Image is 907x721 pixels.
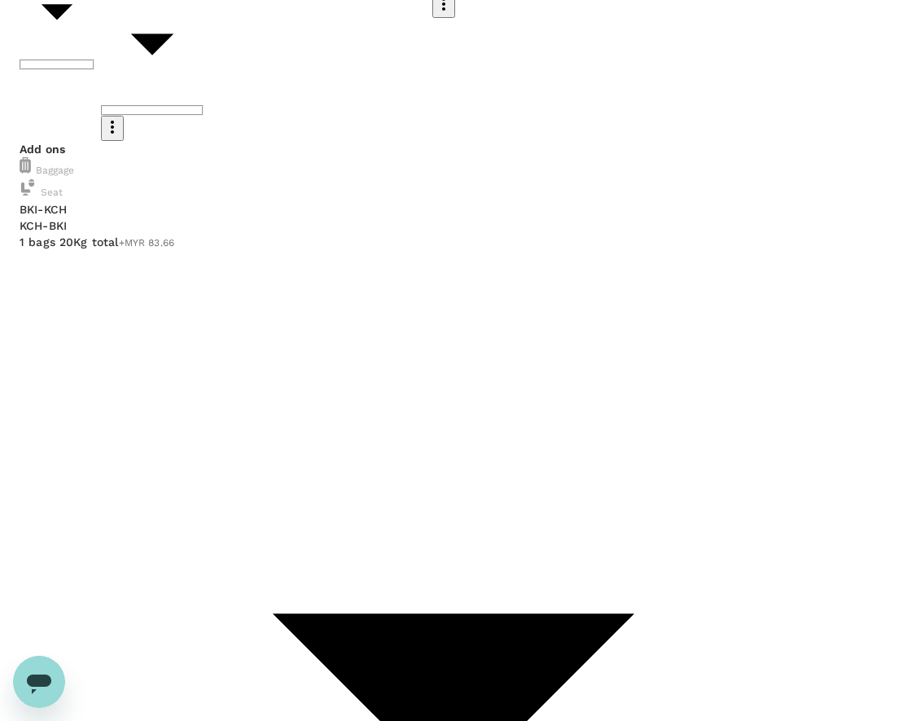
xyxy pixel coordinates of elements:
div: 1 bags 20Kg total+MYR 83.66 [20,234,887,252]
img: baggage-icon [20,179,36,196]
div: Baggage [20,157,887,179]
p: BKI - KCH [20,201,887,218]
span: 1 bags 20Kg total [20,235,119,248]
img: baggage-icon [20,157,31,174]
p: Add ons [20,141,887,157]
div: Seat [20,179,887,201]
span: +MYR 83.66 [119,237,175,248]
p: KCH - BKI [20,218,887,234]
iframe: Button to launch messaging window [13,656,65,708]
